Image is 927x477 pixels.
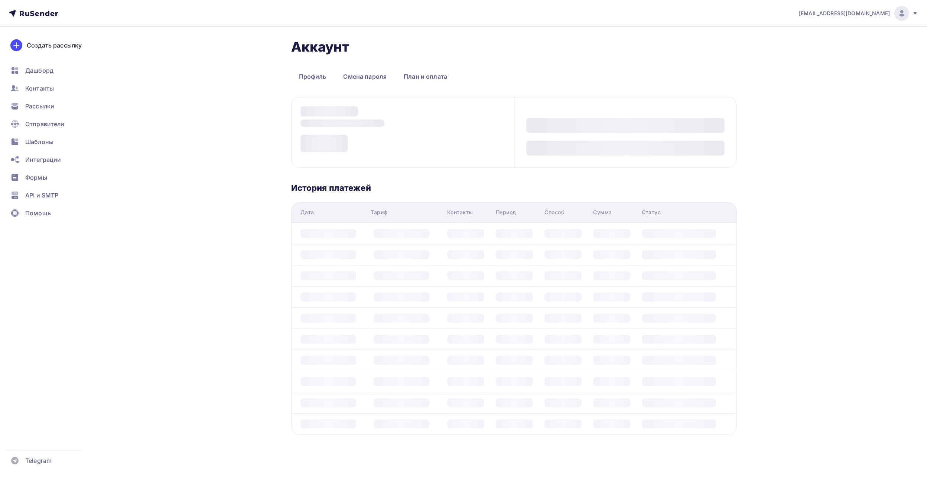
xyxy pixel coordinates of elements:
a: Контакты [6,81,94,96]
a: Смена пароля [335,68,394,85]
h1: Аккаунт [291,39,737,55]
a: Шаблоны [6,134,94,149]
span: Формы [25,173,47,182]
a: [EMAIL_ADDRESS][DOMAIN_NAME] [799,6,918,21]
div: Сумма [593,209,612,216]
span: Отправители [25,120,65,128]
span: Интеграции [25,155,61,164]
span: Telegram [25,456,52,465]
div: Создать рассылку [27,41,82,50]
a: Рассылки [6,99,94,114]
a: Отправители [6,117,94,131]
a: Дашборд [6,63,94,78]
div: Период [496,209,516,216]
a: План и оплата [396,68,455,85]
span: API и SMTP [25,191,58,200]
span: Шаблоны [25,137,53,146]
div: Тариф [371,209,388,216]
div: Дата [300,209,314,216]
span: Дашборд [25,66,53,75]
span: Помощь [25,209,51,218]
a: Формы [6,170,94,185]
div: Способ [544,209,564,216]
span: Рассылки [25,102,54,111]
h3: История платежей [291,183,737,193]
a: Профиль [291,68,334,85]
div: Статус [642,209,661,216]
div: Контакты [447,209,473,216]
span: Контакты [25,84,54,93]
span: [EMAIL_ADDRESS][DOMAIN_NAME] [799,10,890,17]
